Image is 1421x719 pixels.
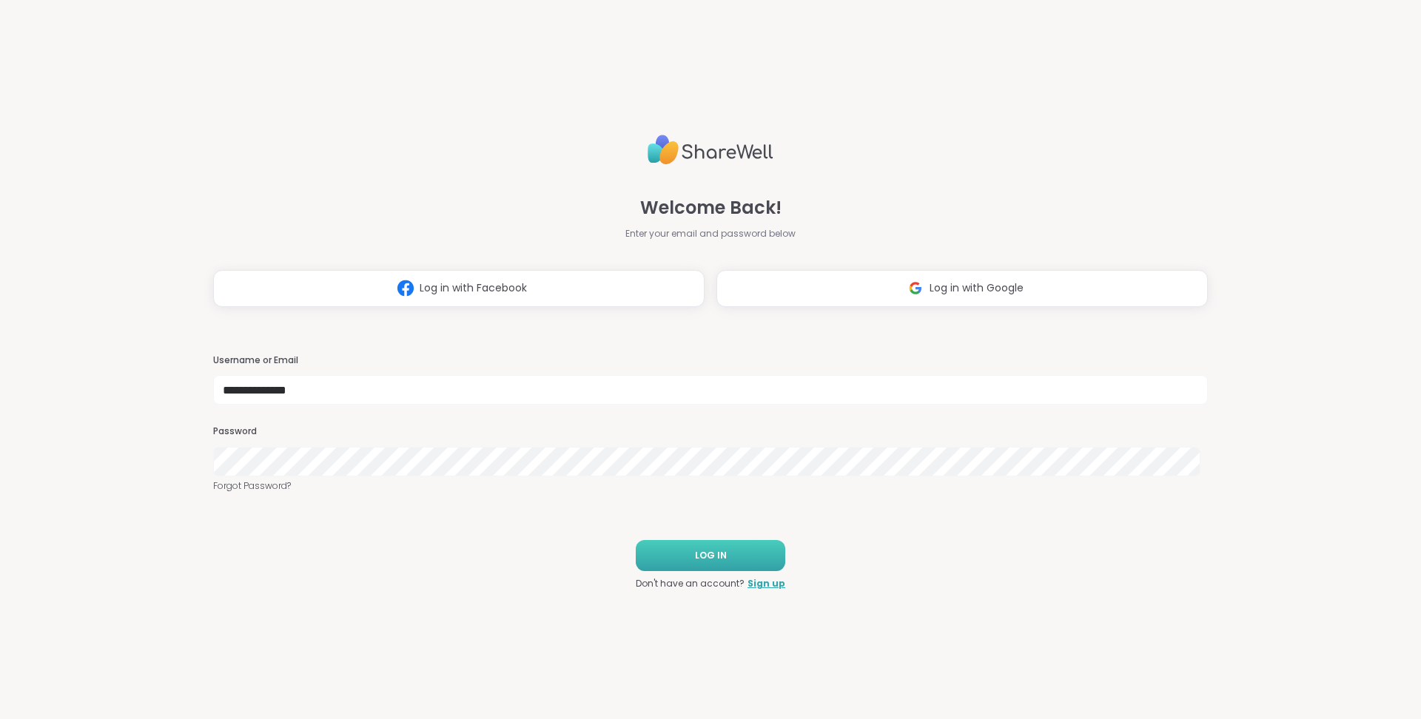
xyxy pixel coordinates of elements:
[716,270,1208,307] button: Log in with Google
[636,540,785,571] button: LOG IN
[213,354,1208,367] h3: Username or Email
[392,274,420,302] img: ShareWell Logomark
[930,280,1024,296] span: Log in with Google
[213,479,1208,493] a: Forgot Password?
[420,280,527,296] span: Log in with Facebook
[695,549,727,562] span: LOG IN
[213,425,1208,438] h3: Password
[748,577,785,590] a: Sign up
[640,195,782,221] span: Welcome Back!
[636,577,745,590] span: Don't have an account?
[213,270,705,307] button: Log in with Facebook
[625,227,796,240] span: Enter your email and password below
[648,129,773,171] img: ShareWell Logo
[901,274,930,302] img: ShareWell Logomark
